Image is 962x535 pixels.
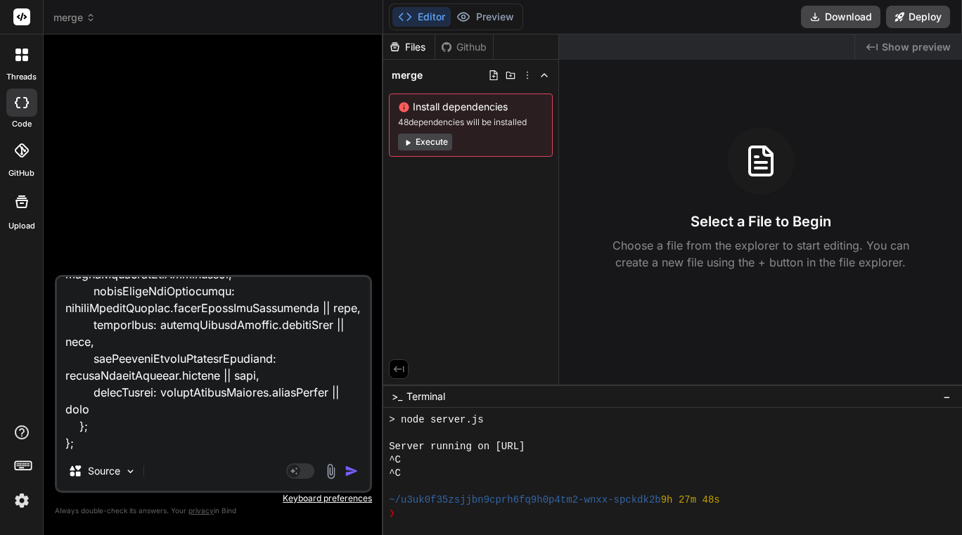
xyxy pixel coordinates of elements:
label: Upload [8,220,35,232]
span: ❯ [389,507,396,520]
img: Pick Models [124,465,136,477]
label: GitHub [8,167,34,179]
img: settings [10,489,34,513]
span: merge [392,68,423,82]
label: threads [6,71,37,83]
span: − [943,389,951,404]
img: icon [345,464,359,478]
span: Show preview [882,40,951,54]
span: merge [53,11,96,25]
button: Execute [398,134,452,150]
span: ~/u3uk0f35zsjjbn9cprh6fq9h0p4tm2-wnxx-spckdk2b [389,494,660,507]
span: 48 dependencies will be installed [398,117,544,128]
textarea: lore ip dol sita consec adipi elit = seddo (eiusmo) => { // Tempor inc utlabo etdo magna aliq eni... [57,277,370,451]
p: Choose a file from the explorer to start editing. You can create a new file using the + button in... [603,237,918,271]
span: > node server.js [389,413,483,427]
p: Source [88,464,120,478]
span: Install dependencies [398,100,544,114]
button: Download [801,6,880,28]
p: Keyboard preferences [55,493,372,504]
span: Terminal [406,389,445,404]
label: code [12,118,32,130]
div: Files [383,40,435,54]
span: >_ [392,389,402,404]
button: − [940,385,954,408]
span: Server running on [URL] [389,440,525,453]
button: Editor [392,7,451,27]
div: Github [435,40,493,54]
button: Preview [451,7,520,27]
img: attachment [323,463,339,479]
h3: Select a File to Begin [691,212,831,231]
button: Deploy [886,6,950,28]
span: privacy [188,506,214,515]
p: Always double-check its answers. Your in Bind [55,504,372,517]
span: 9h 27m 48s [661,494,720,507]
span: ^C [389,467,401,480]
span: ^C [389,453,401,467]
